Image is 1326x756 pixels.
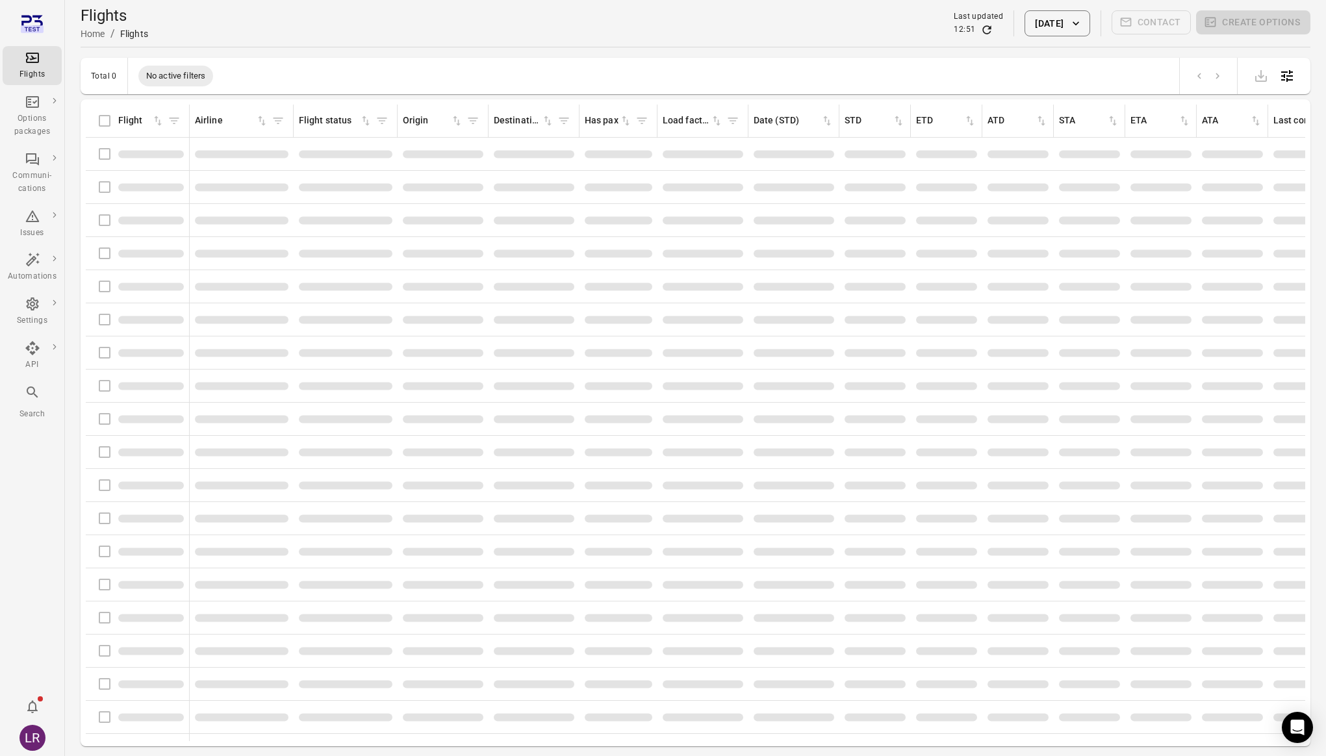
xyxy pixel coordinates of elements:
[3,46,62,85] a: Flights
[110,26,115,42] li: /
[954,23,975,36] div: 12:51
[81,29,105,39] a: Home
[3,248,62,287] a: Automations
[754,114,834,128] div: Sort by date (STD) in ascending order
[120,27,148,40] div: Flights
[299,114,372,128] div: Sort by flight status in ascending order
[3,205,62,244] a: Issues
[1112,10,1192,36] span: Please make a selection to create communications
[19,725,45,751] div: LR
[8,170,57,195] div: Communi-cations
[8,359,57,372] div: API
[1190,68,1227,84] nav: pagination navigation
[632,111,652,131] span: Filter by has pax
[19,694,45,720] button: Notifications
[8,112,57,138] div: Options packages
[81,26,148,42] nav: Breadcrumbs
[916,114,976,128] div: Sort by ETD in ascending order
[1282,712,1313,743] div: Open Intercom Messenger
[8,314,57,327] div: Settings
[1059,114,1119,128] div: Sort by STA in ascending order
[3,336,62,375] a: API
[403,114,463,128] div: Sort by origin in ascending order
[8,270,57,283] div: Automations
[1248,69,1274,81] span: Please make a selection to export
[8,408,57,421] div: Search
[954,10,1003,23] div: Last updated
[663,114,723,128] div: Sort by load factor in ascending order
[723,111,743,131] span: Filter by load factor
[554,111,574,131] span: Filter by destination
[1130,114,1191,128] div: Sort by ETA in ascending order
[3,147,62,199] a: Communi-cations
[585,114,632,128] div: Sort by has pax in ascending order
[138,69,214,82] span: No active filters
[463,111,483,131] span: Filter by origin
[3,292,62,331] a: Settings
[3,381,62,424] button: Search
[195,114,268,128] div: Sort by airline in ascending order
[8,227,57,240] div: Issues
[494,114,554,128] div: Sort by destination in ascending order
[268,111,288,131] span: Filter by airline
[1025,10,1090,36] button: [DATE]
[1196,10,1310,36] span: Please make a selection to create an option package
[164,111,184,131] span: Filter by flight
[91,71,117,81] div: Total 0
[980,23,993,36] button: Refresh data
[1274,63,1300,89] button: Open table configuration
[1202,114,1262,128] div: Sort by ATA in ascending order
[14,720,51,756] button: Laufey Rut
[988,114,1048,128] div: Sort by ATD in ascending order
[81,5,148,26] h1: Flights
[3,90,62,142] a: Options packages
[118,114,164,128] div: Sort by flight in ascending order
[845,114,905,128] div: Sort by STD in ascending order
[372,111,392,131] span: Filter by flight status
[8,68,57,81] div: Flights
